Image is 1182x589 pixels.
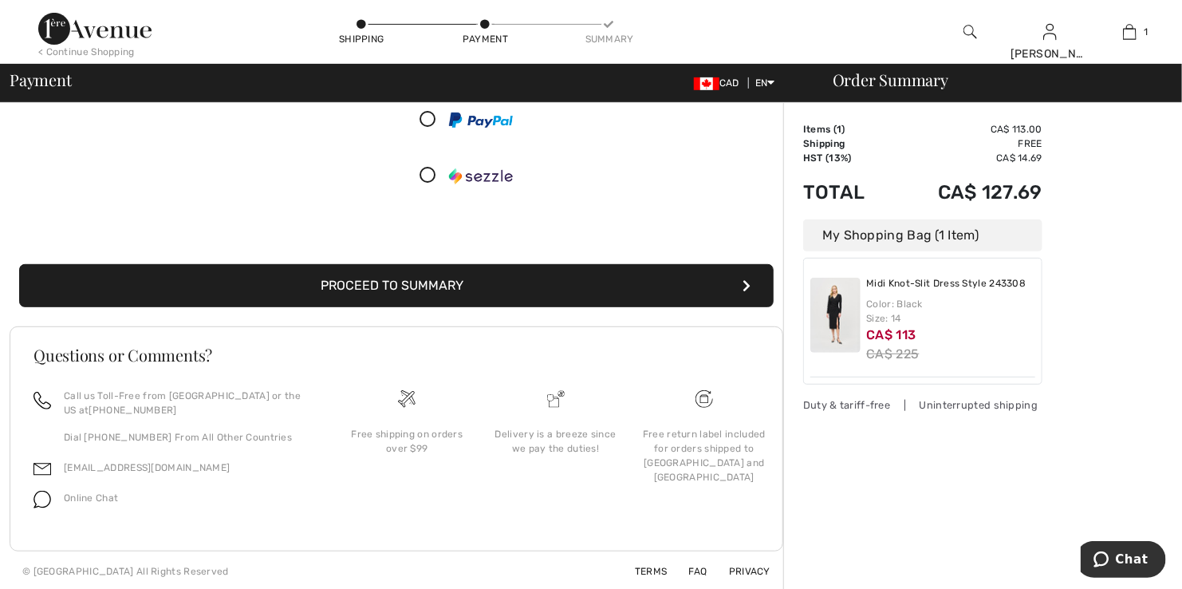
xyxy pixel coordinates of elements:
[803,397,1042,413] div: Duty & tariff-free | Uninterrupted shipping
[33,347,759,363] h3: Questions or Comments?
[803,122,892,136] td: Items ( )
[462,32,510,46] div: Payment
[337,32,385,46] div: Shipping
[803,165,892,219] td: Total
[64,389,313,417] p: Call us Toll-Free from [GEOGRAPHIC_DATA] or the US at
[398,390,416,408] img: Free shipping on orders over $99
[494,427,617,456] div: Delivery is a breeze since we pay the duties!
[89,405,177,416] a: [PHONE_NUMBER]
[1081,541,1166,581] iframe: Opens a widget where you can chat to one of our agents
[810,278,861,353] img: Midi Knot-Slit Dress Style 243308
[867,297,1036,326] div: Color: Black Size: 14
[38,13,152,45] img: 1ère Avenue
[803,151,892,165] td: HST (13%)
[449,113,513,128] img: PayPal
[892,122,1043,136] td: CA$ 113.00
[64,492,118,504] span: Online Chat
[892,136,1043,151] td: Free
[345,427,468,456] div: Free shipping on orders over $99
[803,219,1042,251] div: My Shopping Bag (1 Item)
[814,72,1172,88] div: Order Summary
[10,72,71,88] span: Payment
[710,566,770,577] a: Privacy
[33,491,51,508] img: chat
[694,77,719,90] img: Canadian Dollar
[64,430,313,445] p: Dial [PHONE_NUMBER] From All Other Countries
[585,32,633,46] div: Summary
[33,392,51,409] img: call
[694,77,746,89] span: CAD
[33,461,51,478] img: email
[643,427,766,484] div: Free return label included for orders shipped to [GEOGRAPHIC_DATA] and [GEOGRAPHIC_DATA]
[867,278,1026,291] a: Midi Knot-Slit Dress Style 243308
[22,564,229,579] div: © [GEOGRAPHIC_DATA] All Rights Reserved
[64,462,230,473] a: [EMAIL_ADDRESS][DOMAIN_NAME]
[755,77,775,89] span: EN
[1011,45,1089,62] div: [PERSON_NAME]
[803,136,892,151] td: Shipping
[19,264,774,307] button: Proceed to Summary
[1043,24,1057,39] a: Sign In
[892,151,1043,165] td: CA$ 14.69
[1090,22,1168,42] a: 1
[1145,25,1149,39] span: 1
[892,165,1043,219] td: CA$ 127.69
[695,390,713,408] img: Free shipping on orders over $99
[1043,22,1057,42] img: My Info
[1123,22,1137,42] img: My Bag
[670,566,707,577] a: FAQ
[963,22,977,42] img: search the website
[449,168,513,184] img: Sezzle
[837,124,841,135] span: 1
[547,390,565,408] img: Delivery is a breeze since we pay the duties!
[38,45,135,59] div: < Continue Shopping
[616,566,668,577] a: Terms
[867,327,916,342] span: CA$ 113
[867,346,920,362] s: CA$ 225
